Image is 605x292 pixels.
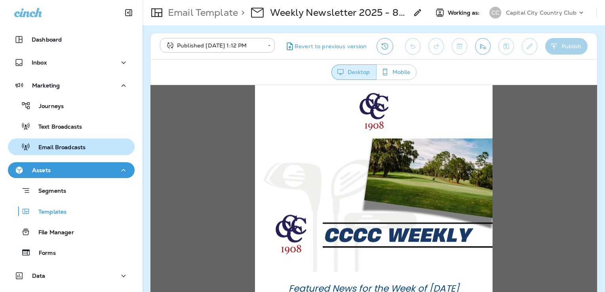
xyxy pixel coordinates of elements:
[209,8,238,46] img: Capital-City-CC-logo.png
[8,138,135,155] button: Email Broadcasts
[8,182,135,199] button: Segments
[32,82,60,89] p: Marketing
[30,188,66,195] p: Segments
[8,118,135,135] button: Text Broadcasts
[32,273,46,279] p: Data
[295,43,367,50] span: Revert to previous version
[118,5,140,21] button: Collapse Sidebar
[489,7,501,19] div: CC
[30,209,67,216] p: Templates
[30,123,82,131] p: Text Broadcasts
[281,38,370,55] button: Revert to previous version
[238,7,245,19] p: >
[8,55,135,70] button: Inbox
[8,32,135,47] button: Dashboard
[8,203,135,220] button: Templates
[8,224,135,240] button: File Manager
[32,36,62,43] p: Dashboard
[31,103,64,110] p: Journeys
[8,162,135,178] button: Assets
[8,268,135,284] button: Data
[166,42,262,49] div: Published [DATE] 1:12 PM
[270,7,408,19] p: Weekly Newsletter 2025 - 8/18
[8,244,135,261] button: Forms
[8,78,135,93] button: Marketing
[448,9,481,16] span: Working as:
[376,64,417,80] button: Mobile
[105,53,342,187] img: CCCC--Newsletter-617---blog.png
[506,9,577,16] p: Capital City Country Club
[165,7,238,19] p: Email Template
[8,97,135,114] button: Journeys
[30,229,74,237] p: File Manager
[32,59,47,66] p: Inbox
[138,197,309,210] em: Featured News for the Week of [DATE]
[377,38,393,55] button: View Changelog
[331,64,377,80] button: Desktop
[30,144,86,152] p: Email Broadcasts
[32,167,51,173] p: Assets
[31,250,56,257] p: Forms
[475,38,491,55] button: Send test email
